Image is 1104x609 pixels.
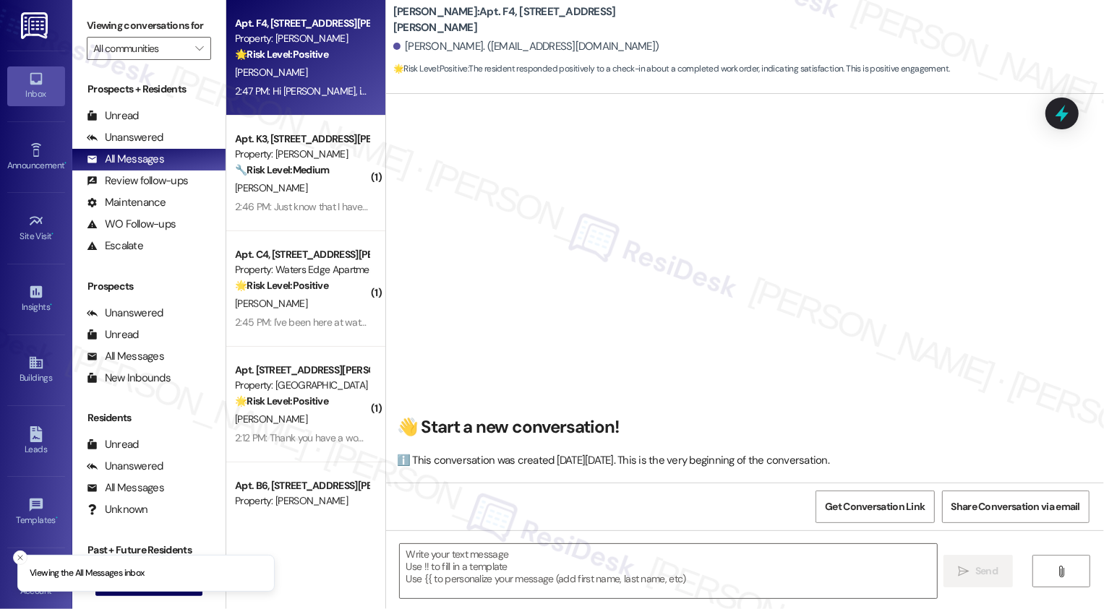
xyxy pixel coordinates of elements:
[72,82,226,97] div: Prospects + Residents
[397,453,1086,468] div: ℹ️ This conversation was created [DATE][DATE]. This is the very beginning of the conversation.
[235,431,463,444] div: 2:12 PM: Thank you have a wonderful rest of your week
[87,130,163,145] div: Unanswered
[87,459,163,474] div: Unanswered
[1056,566,1067,577] i: 
[235,66,307,79] span: [PERSON_NAME]
[7,280,65,319] a: Insights •
[87,195,166,210] div: Maintenance
[7,422,65,461] a: Leads
[235,147,369,162] div: Property: [PERSON_NAME]
[393,61,950,77] span: : The resident responded positively to a check-in about a completed work order, indicating satisf...
[72,279,226,294] div: Prospects
[87,217,176,232] div: WO Follow-ups
[7,66,65,105] a: Inbox
[50,300,52,310] span: •
[87,173,188,189] div: Review follow-ups
[87,152,164,167] div: All Messages
[52,229,54,239] span: •
[72,410,226,426] div: Residents
[7,563,65,602] a: Account
[397,416,1086,439] h2: 👋 Start a new conversation!
[235,48,328,61] strong: 🌟 Risk Level: Positive
[7,350,65,389] a: Buildings
[235,16,369,31] div: Apt. F4, [STREET_ADDRESS][PERSON_NAME]
[56,513,58,523] span: •
[235,279,328,292] strong: 🌟 Risk Level: Positive
[235,163,329,176] strong: 🔧 Risk Level: Medium
[7,209,65,248] a: Site Visit •
[235,247,369,262] div: Apt. C4, [STREET_ADDRESS][PERSON_NAME]
[975,563,998,579] span: Send
[235,297,307,310] span: [PERSON_NAME]
[235,200,508,213] div: 2:46 PM: Just know that I have a lot of problems in my apartment
[93,37,188,60] input: All communities
[7,493,65,532] a: Templates •
[87,238,143,254] div: Escalate
[235,181,307,194] span: [PERSON_NAME]
[825,499,925,514] span: Get Conversation Link
[235,363,369,378] div: Apt. [STREET_ADDRESS][PERSON_NAME]
[21,12,51,39] img: ResiDesk Logo
[235,493,369,509] div: Property: [PERSON_NAME]
[87,437,139,452] div: Unread
[87,108,139,124] div: Unread
[235,394,328,407] strong: 🌟 Risk Level: Positive
[30,567,145,580] p: Viewing the All Messages inbox
[235,262,369,277] div: Property: Waters Edge Apartments
[235,31,369,46] div: Property: [PERSON_NAME]
[87,502,148,517] div: Unknown
[235,316,823,329] div: 2:45 PM: I've been here at waters edge apartment for 8 years now. It's a quiet most days, it's wh...
[235,378,369,393] div: Property: [GEOGRAPHIC_DATA]
[393,39,659,54] div: [PERSON_NAME]. ([EMAIL_ADDRESS][DOMAIN_NAME])
[87,480,164,496] div: All Messages
[943,555,1014,587] button: Send
[816,491,934,523] button: Get Conversation Link
[195,43,203,54] i: 
[13,550,27,565] button: Close toast
[64,158,67,168] span: •
[959,566,970,577] i: 
[87,306,163,321] div: Unanswered
[393,63,468,74] strong: 🌟 Risk Level: Positive
[235,478,369,493] div: Apt. B6, [STREET_ADDRESS][PERSON_NAME]
[951,499,1080,514] span: Share Conversation via email
[235,413,307,426] span: [PERSON_NAME]
[72,543,226,558] div: Past + Future Residents
[87,349,164,364] div: All Messages
[87,327,139,342] div: Unread
[87,14,211,37] label: Viewing conversations for
[942,491,1090,523] button: Share Conversation via email
[235,131,369,147] div: Apt. K3, [STREET_ADDRESS][PERSON_NAME]
[393,4,682,35] b: [PERSON_NAME]: Apt. F4, [STREET_ADDRESS][PERSON_NAME]
[87,371,171,386] div: New Inbounds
